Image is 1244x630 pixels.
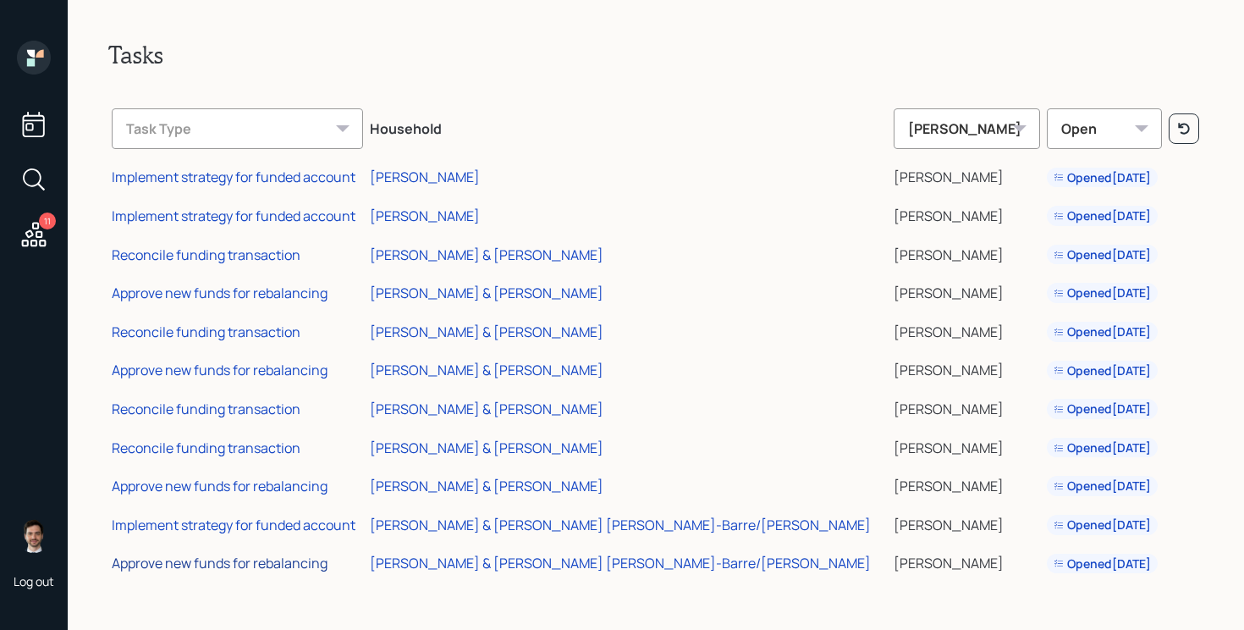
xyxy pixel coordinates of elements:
[112,361,328,379] div: Approve new funds for rebalancing
[370,284,603,302] div: [PERSON_NAME] & [PERSON_NAME]
[370,439,603,457] div: [PERSON_NAME] & [PERSON_NAME]
[14,573,54,589] div: Log out
[1047,108,1161,149] div: Open
[370,323,603,341] div: [PERSON_NAME] & [PERSON_NAME]
[370,207,480,225] div: [PERSON_NAME]
[112,284,328,302] div: Approve new funds for rebalancing
[890,503,1043,542] td: [PERSON_NAME]
[370,168,480,186] div: [PERSON_NAME]
[890,426,1043,465] td: [PERSON_NAME]
[370,554,871,572] div: [PERSON_NAME] & [PERSON_NAME] [PERSON_NAME]-Barre/[PERSON_NAME]
[370,477,603,495] div: [PERSON_NAME] & [PERSON_NAME]
[1054,207,1151,224] div: Opened [DATE]
[39,213,56,229] div: 11
[17,519,51,553] img: jonah-coleman-headshot.png
[1054,285,1151,301] div: Opened [DATE]
[112,108,363,149] div: Task Type
[1054,517,1151,533] div: Opened [DATE]
[1054,401,1151,417] div: Opened [DATE]
[112,207,355,225] div: Implement strategy for funded account
[890,233,1043,272] td: [PERSON_NAME]
[112,439,300,457] div: Reconcile funding transaction
[890,349,1043,388] td: [PERSON_NAME]
[370,361,603,379] div: [PERSON_NAME] & [PERSON_NAME]
[370,400,603,418] div: [PERSON_NAME] & [PERSON_NAME]
[112,168,355,186] div: Implement strategy for funded account
[366,97,890,156] th: Household
[890,194,1043,233] td: [PERSON_NAME]
[112,516,355,534] div: Implement strategy for funded account
[370,246,603,264] div: [PERSON_NAME] & [PERSON_NAME]
[112,400,300,418] div: Reconcile funding transaction
[1054,323,1151,340] div: Opened [DATE]
[1054,478,1151,495] div: Opened [DATE]
[890,387,1043,426] td: [PERSON_NAME]
[112,246,300,264] div: Reconcile funding transaction
[890,271,1043,310] td: [PERSON_NAME]
[112,477,328,495] div: Approve new funds for rebalancing
[1054,362,1151,379] div: Opened [DATE]
[1054,439,1151,456] div: Opened [DATE]
[890,156,1043,195] td: [PERSON_NAME]
[112,323,300,341] div: Reconcile funding transaction
[1054,246,1151,263] div: Opened [DATE]
[1054,555,1151,572] div: Opened [DATE]
[370,516,871,534] div: [PERSON_NAME] & [PERSON_NAME] [PERSON_NAME]-Barre/[PERSON_NAME]
[108,41,1203,69] h2: Tasks
[112,554,328,572] div: Approve new funds for rebalancing
[1054,169,1151,186] div: Opened [DATE]
[890,542,1043,581] td: [PERSON_NAME]
[890,464,1043,503] td: [PERSON_NAME]
[894,108,1040,149] div: [PERSON_NAME]
[890,310,1043,349] td: [PERSON_NAME]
